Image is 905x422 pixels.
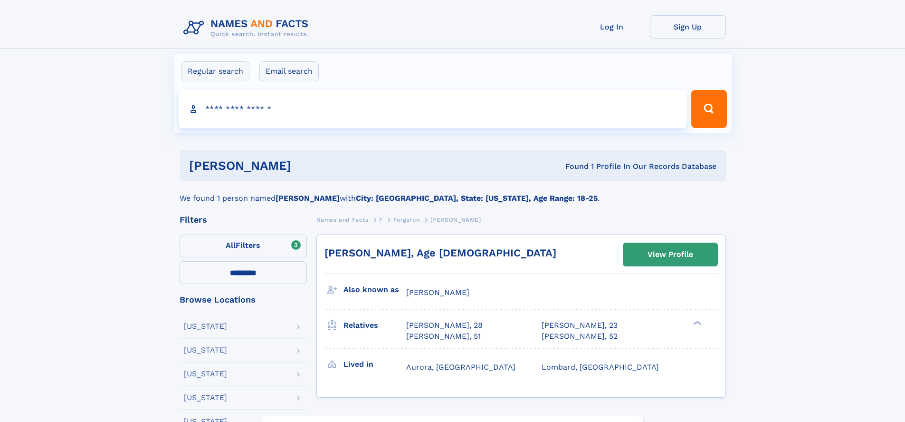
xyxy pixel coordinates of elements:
[259,61,319,81] label: Email search
[316,214,369,226] a: Names and Facts
[648,244,693,265] div: View Profile
[623,243,717,266] a: View Profile
[393,216,419,223] span: Forgeron
[542,331,618,342] a: [PERSON_NAME], 52
[180,15,316,41] img: Logo Names and Facts
[343,356,406,373] h3: Lived in
[181,61,249,81] label: Regular search
[184,394,227,402] div: [US_STATE]
[184,346,227,354] div: [US_STATE]
[650,15,726,39] a: Sign Up
[184,323,227,330] div: [US_STATE]
[406,331,481,342] a: [PERSON_NAME], 51
[343,282,406,298] h3: Also known as
[180,235,307,257] label: Filters
[226,241,236,250] span: All
[393,214,419,226] a: Forgeron
[189,160,429,172] h1: [PERSON_NAME]
[430,216,481,223] span: [PERSON_NAME]
[542,363,659,372] span: Lombard, [GEOGRAPHIC_DATA]
[428,161,716,172] div: Found 1 Profile In Our Records Database
[184,370,227,378] div: [US_STATE]
[691,90,726,128] button: Search Button
[406,363,515,372] span: Aurora, [GEOGRAPHIC_DATA]
[180,295,307,304] div: Browse Locations
[406,288,469,297] span: [PERSON_NAME]
[324,247,556,259] a: [PERSON_NAME], Age [DEMOGRAPHIC_DATA]
[542,320,618,331] a: [PERSON_NAME], 23
[379,216,383,223] span: F
[343,317,406,334] h3: Relatives
[379,214,383,226] a: F
[180,216,307,224] div: Filters
[691,320,702,326] div: ❯
[276,194,340,203] b: [PERSON_NAME]
[356,194,598,203] b: City: [GEOGRAPHIC_DATA], State: [US_STATE], Age Range: 18-25
[574,15,650,39] a: Log In
[406,320,483,331] a: [PERSON_NAME], 28
[180,181,726,204] div: We found 1 person named with .
[179,90,687,128] input: search input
